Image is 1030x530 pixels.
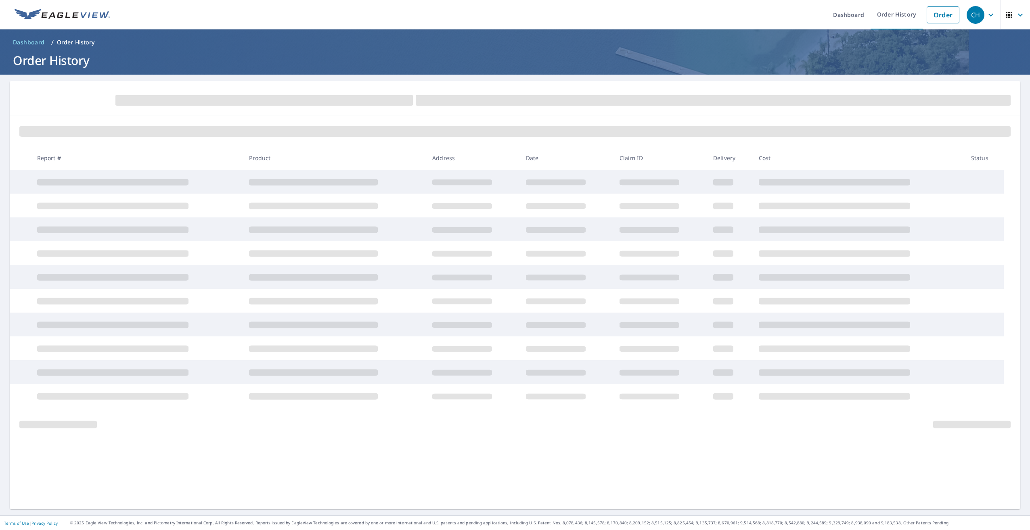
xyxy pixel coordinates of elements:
[965,146,1004,170] th: Status
[243,146,426,170] th: Product
[967,6,984,24] div: CH
[426,146,519,170] th: Address
[707,146,752,170] th: Delivery
[752,146,965,170] th: Cost
[31,146,243,170] th: Report #
[57,38,95,46] p: Order History
[31,520,58,526] a: Privacy Policy
[13,38,45,46] span: Dashboard
[10,36,1020,49] nav: breadcrumb
[10,36,48,49] a: Dashboard
[613,146,707,170] th: Claim ID
[70,520,1026,526] p: © 2025 Eagle View Technologies, Inc. and Pictometry International Corp. All Rights Reserved. Repo...
[10,52,1020,69] h1: Order History
[15,9,110,21] img: EV Logo
[4,521,58,526] p: |
[519,146,613,170] th: Date
[4,520,29,526] a: Terms of Use
[927,6,959,23] a: Order
[51,38,54,47] li: /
